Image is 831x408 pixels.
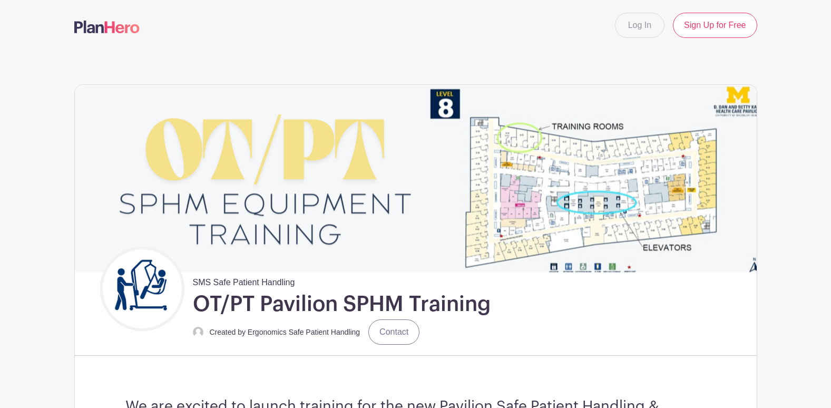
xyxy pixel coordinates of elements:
small: Created by Ergonomics Safe Patient Handling [210,328,360,336]
img: default-ce2991bfa6775e67f084385cd625a349d9dcbb7a52a09fb2fda1e96e2d18dcdb.png [193,327,203,337]
a: Sign Up for Free [673,13,757,38]
a: Contact [368,319,419,345]
img: event_banner_9671.png [75,85,757,272]
img: logo-507f7623f17ff9eddc593b1ce0a138ce2505c220e1c5a4e2b4648c50719b7d32.svg [74,21,140,33]
h1: OT/PT Pavilion SPHM Training [193,291,491,317]
img: Untitled%20design.png [103,249,182,328]
a: Log In [615,13,664,38]
span: SMS Safe Patient Handling [193,272,295,289]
